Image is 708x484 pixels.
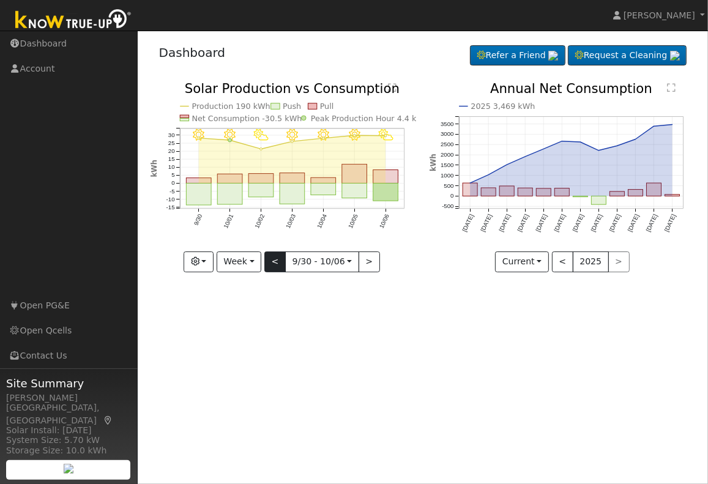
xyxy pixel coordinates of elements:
[635,138,637,141] circle: onclick=""
[318,129,329,141] i: 10/04 - Clear
[286,129,298,141] i: 10/03 - MostlyClear
[499,187,514,196] rect: onclick=""
[347,214,359,230] text: 10/05
[322,137,325,140] circle: onclick=""
[342,165,367,184] rect: onclick=""
[342,184,367,198] rect: onclick=""
[217,174,242,184] rect: onclick=""
[166,204,174,210] text: -15
[534,214,548,233] text: [DATE]
[171,172,174,179] text: 5
[561,140,564,143] circle: onclick=""
[627,214,641,233] text: [DATE]
[598,149,600,152] circle: onclick=""
[6,424,131,437] div: Solar Install: [DATE]
[461,214,475,233] text: [DATE]
[198,137,200,140] circle: onclick=""
[248,174,274,184] rect: onclick=""
[316,213,328,229] text: 10/04
[248,184,274,198] rect: onclick=""
[571,214,585,233] text: [DATE]
[159,45,226,60] a: Dashboard
[441,121,453,127] text: 3500
[64,464,73,474] img: retrieve
[224,129,236,141] i: 10/01 - Clear
[442,203,453,210] text: -500
[6,444,131,457] div: Storage Size: 10.0 kWh
[536,188,551,196] rect: onclick=""
[168,156,174,163] text: 15
[280,184,305,204] rect: onclick=""
[505,164,508,166] circle: onclick=""
[186,178,211,184] rect: onclick=""
[373,184,398,201] rect: onclick=""
[186,184,211,206] rect: onclick=""
[280,173,305,184] rect: onclick=""
[542,148,545,151] circle: onclick=""
[354,135,356,137] circle: onclick=""
[103,415,114,425] a: Map
[444,182,453,189] text: 500
[645,214,659,233] text: [DATE]
[479,214,493,233] text: [DATE]
[285,214,297,230] text: 10/03
[616,145,619,147] circle: onclick=""
[553,214,567,233] text: [DATE]
[217,251,261,272] button: Week
[524,155,526,158] circle: onclick=""
[516,214,530,233] text: [DATE]
[653,125,655,128] circle: onclick=""
[217,184,242,205] rect: onclick=""
[193,129,204,141] i: 9/30 - Clear
[149,160,158,177] text: kWh
[222,214,234,230] text: 10/01
[378,129,393,141] i: 10/06 - PartlyCloudy
[668,83,676,93] text: 
[9,7,138,34] img: Know True-Up
[192,102,270,111] text: Production 190 kWh
[441,131,453,138] text: 3000
[6,392,131,404] div: [PERSON_NAME]
[192,214,203,227] text: 9/30
[624,10,695,20] span: [PERSON_NAME]
[450,193,453,199] text: 0
[166,196,174,203] text: -10
[671,124,674,126] circle: onclick=""
[665,195,680,196] rect: onclick=""
[579,141,582,144] circle: onclick=""
[311,184,336,195] rect: onclick=""
[441,172,453,179] text: 1000
[168,148,174,155] text: 20
[260,148,263,151] circle: onclick=""
[548,51,558,61] img: retrieve
[6,375,131,392] span: Site Summary
[554,188,569,196] rect: onclick=""
[6,434,131,447] div: System Size: 5.70 kW
[264,251,286,272] button: <
[518,188,532,196] rect: onclick=""
[628,190,643,196] rect: onclick=""
[228,139,232,143] circle: onclick=""
[552,251,573,272] button: <
[311,178,336,184] rect: onclick=""
[670,51,680,61] img: retrieve
[185,81,400,97] text: Solar Production vs Consumption
[285,251,359,272] button: 9/30 - 10/06
[349,129,360,141] i: 10/05 - Clear
[463,184,477,196] rect: onclick=""
[170,188,175,195] text: -5
[385,135,387,137] circle: onclick=""
[469,182,471,185] circle: onclick=""
[192,114,302,123] text: Net Consumption -30.5 kWh
[168,140,174,147] text: 25
[470,45,565,66] a: Refer a Friend
[471,102,535,111] text: 2025 3,469 kWh
[283,102,301,111] text: Push
[378,214,390,230] text: 10/06
[490,81,652,97] text: Annual Net Consumption
[610,192,625,196] rect: onclick=""
[253,129,268,141] i: 10/02 - PartlyCloudy
[6,401,131,427] div: [GEOGRAPHIC_DATA], [GEOGRAPHIC_DATA]
[291,141,294,143] circle: onclick=""
[495,251,549,272] button: Current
